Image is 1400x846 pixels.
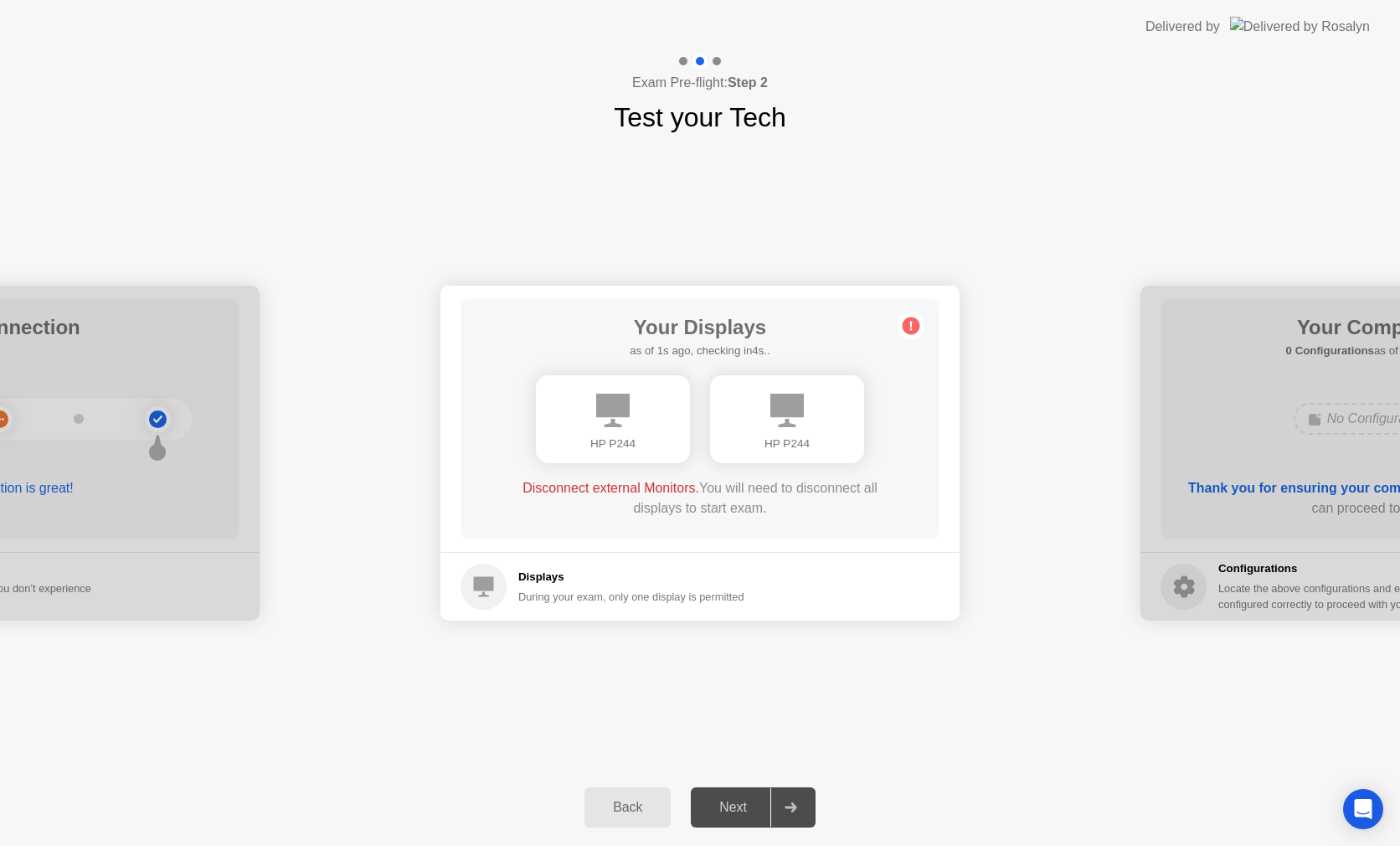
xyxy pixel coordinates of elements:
[1145,17,1220,37] div: Delivered by
[518,569,744,585] h5: Displays
[696,800,770,815] div: Next
[584,787,671,828] button: Back
[518,589,744,605] div: During your exam, only one display is permitted
[589,800,666,815] div: Back
[630,312,769,343] h1: Your Displays
[632,73,768,93] h4: Exam Pre-flight:
[728,75,768,90] b: Step 2
[508,478,892,518] div: You will need to disconnect all displays to start exam.
[1343,789,1383,829] div: Open Intercom Messenger
[723,436,851,452] div: HP P244
[630,343,769,359] h5: as of 1s ago, checking in4s..
[522,481,699,495] span: Disconnect external Monitors.
[1230,17,1370,36] img: Delivered by Rosalyn
[691,787,816,828] button: Next
[549,436,677,452] div: HP P244
[614,97,786,137] h1: Test your Tech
